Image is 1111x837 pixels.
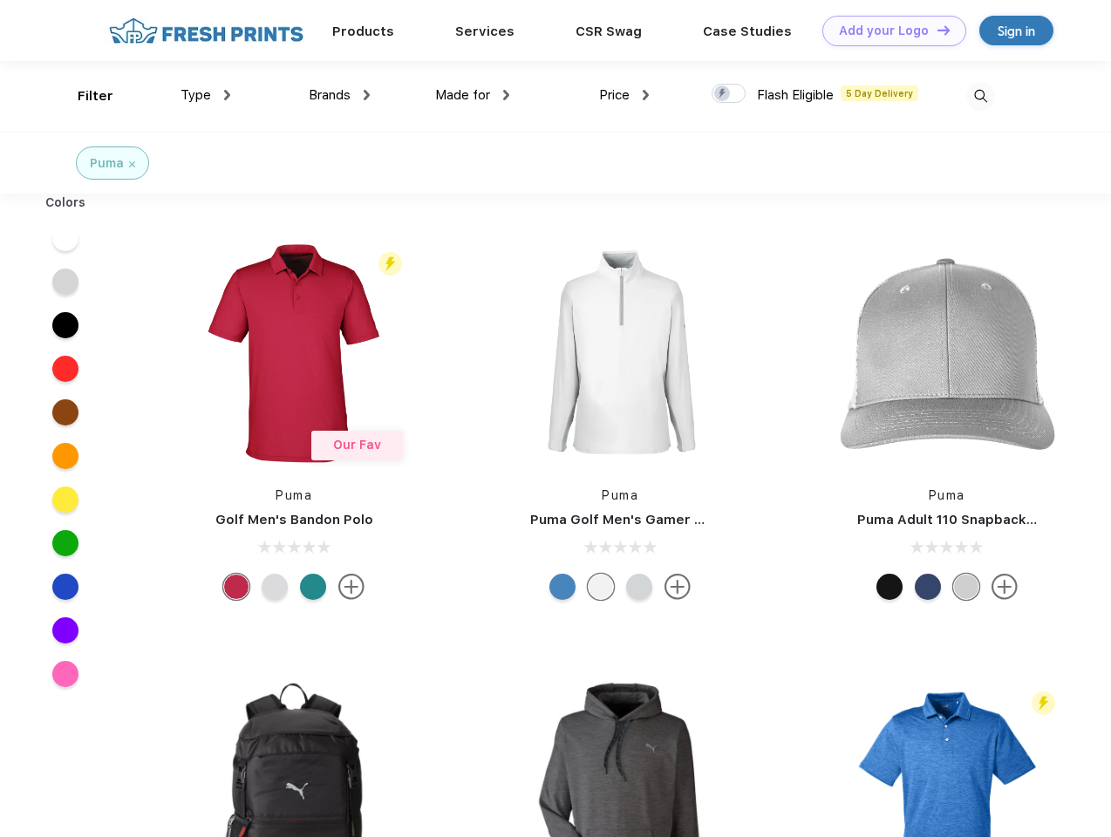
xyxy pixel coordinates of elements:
[937,25,950,35] img: DT
[276,488,312,502] a: Puma
[503,90,509,100] img: dropdown.png
[602,488,638,502] a: Puma
[90,154,124,173] div: Puma
[915,574,941,600] div: Peacoat with Qut Shd
[599,87,630,103] span: Price
[333,438,381,452] span: Our Fav
[455,24,515,39] a: Services
[966,82,995,111] img: desktop_search.svg
[665,574,691,600] img: more.svg
[435,87,490,103] span: Made for
[504,237,736,469] img: func=resize&h=266
[262,574,288,600] div: High Rise
[549,574,576,600] div: Bright Cobalt
[530,512,806,527] a: Puma Golf Men's Gamer Golf Quarter-Zip
[929,488,965,502] a: Puma
[378,252,402,276] img: flash_active_toggle.svg
[78,86,113,106] div: Filter
[841,85,918,101] span: 5 Day Delivery
[223,574,249,600] div: Ski Patrol
[1032,691,1055,715] img: flash_active_toggle.svg
[992,574,1018,600] img: more.svg
[979,16,1053,45] a: Sign in
[998,21,1035,41] div: Sign in
[576,24,642,39] a: CSR Swag
[300,574,326,600] div: Green Lagoon
[332,24,394,39] a: Products
[588,574,614,600] div: Bright White
[338,574,365,600] img: more.svg
[626,574,652,600] div: High Rise
[831,237,1063,469] img: func=resize&h=266
[181,87,211,103] span: Type
[104,16,309,46] img: fo%20logo%202.webp
[32,194,99,212] div: Colors
[643,90,649,100] img: dropdown.png
[309,87,351,103] span: Brands
[839,24,929,38] div: Add your Logo
[215,512,373,527] a: Golf Men's Bandon Polo
[953,574,979,600] div: Quarry Brt Whit
[224,90,230,100] img: dropdown.png
[129,161,135,167] img: filter_cancel.svg
[178,237,410,469] img: func=resize&h=266
[364,90,370,100] img: dropdown.png
[876,574,903,600] div: Pma Blk with Pma Blk
[757,87,834,103] span: Flash Eligible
